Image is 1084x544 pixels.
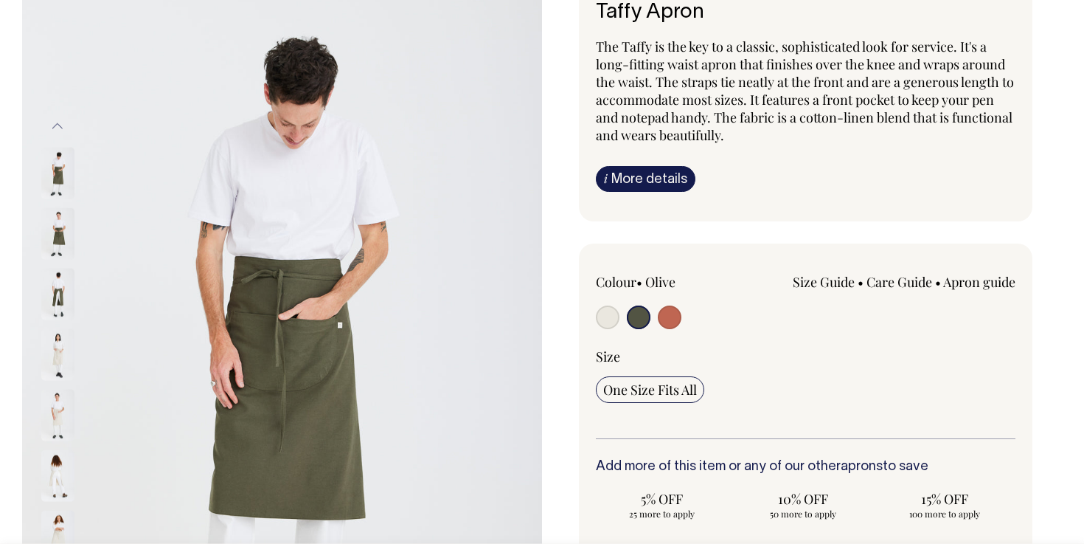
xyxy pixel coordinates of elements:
div: Colour [596,273,764,291]
img: olive [41,147,74,199]
h6: Taffy Apron [596,1,1015,24]
span: 15% OFF [886,490,1004,508]
input: One Size Fits All [596,376,704,403]
img: natural [41,328,74,380]
input: 10% OFF 50 more to apply [737,486,870,524]
img: olive [41,268,74,320]
a: Apron guide [943,273,1015,291]
span: • [636,273,642,291]
span: 50 more to apply [745,508,863,520]
h6: Add more of this item or any of our other to save [596,460,1015,475]
span: 25 more to apply [603,508,721,520]
a: Care Guide [866,273,932,291]
button: Previous [46,110,69,143]
span: • [935,273,941,291]
span: The Taffy is the key to a classic, sophisticated look for service. It's a long-fitting waist apro... [596,38,1014,144]
input: 5% OFF 25 more to apply [596,486,729,524]
a: iMore details [596,166,695,192]
div: Size [596,348,1015,365]
label: Olive [645,273,675,291]
img: natural [41,450,74,501]
input: 15% OFF 100 more to apply [878,486,1011,524]
span: 100 more to apply [886,508,1004,520]
span: • [858,273,864,291]
a: aprons [841,461,883,473]
a: Size Guide [793,273,855,291]
img: natural [41,389,74,441]
span: 5% OFF [603,490,721,508]
span: One Size Fits All [603,381,697,399]
span: 10% OFF [745,490,863,508]
img: olive [41,207,74,259]
span: i [604,171,608,186]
